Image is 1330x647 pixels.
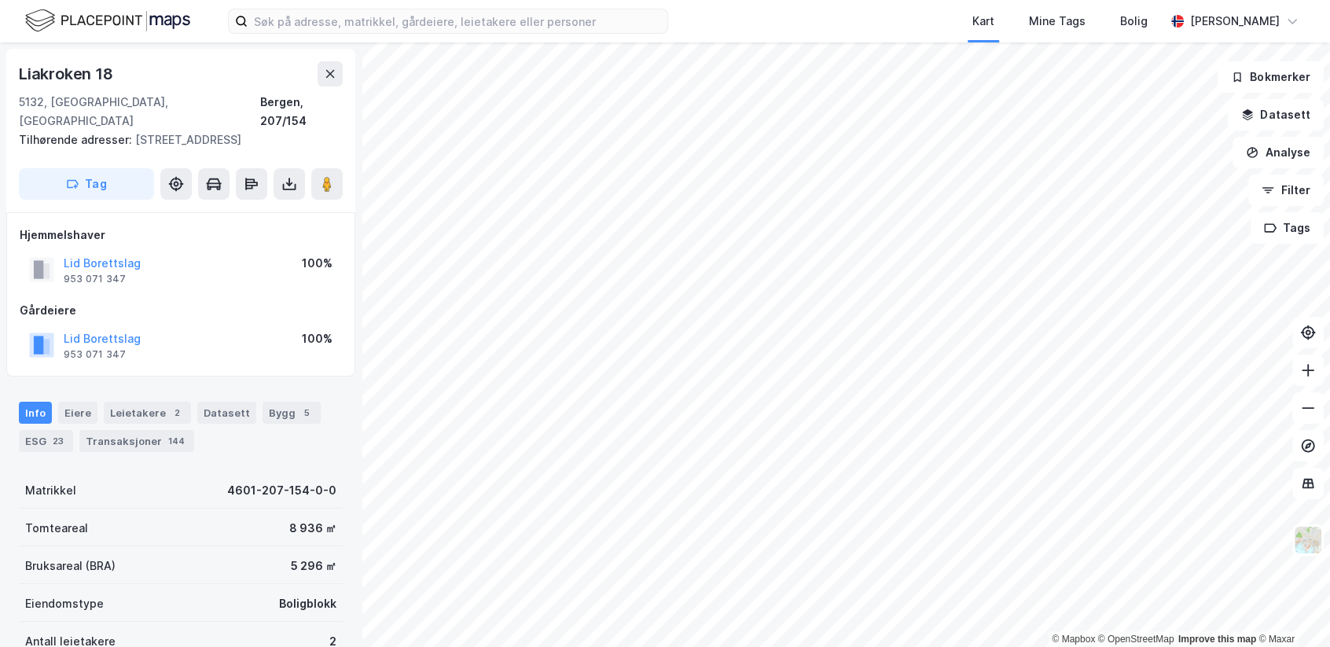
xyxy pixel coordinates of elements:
div: Hjemmelshaver [20,226,342,244]
div: Bergen, 207/154 [260,93,343,131]
div: 953 071 347 [64,348,126,361]
img: logo.f888ab2527a4732fd821a326f86c7f29.svg [25,7,190,35]
div: 953 071 347 [64,273,126,285]
div: Kart [972,12,994,31]
div: Leietakere [104,402,191,424]
button: Tags [1251,212,1324,244]
div: Info [19,402,52,424]
div: Bolig [1120,12,1148,31]
div: Eiendomstype [25,594,104,613]
button: Datasett [1228,99,1324,131]
iframe: Chat Widget [1251,572,1330,647]
a: Improve this map [1178,634,1256,645]
div: 5 296 ㎡ [291,557,336,575]
a: OpenStreetMap [1098,634,1174,645]
div: Bruksareal (BRA) [25,557,116,575]
button: Bokmerker [1218,61,1324,93]
div: [PERSON_NAME] [1190,12,1280,31]
input: Søk på adresse, matrikkel, gårdeiere, leietakere eller personer [248,9,667,33]
div: Transaksjoner [79,430,194,452]
div: 5 [299,405,314,421]
div: Tomteareal [25,519,88,538]
div: Liakroken 18 [19,61,116,86]
div: Boligblokk [279,594,336,613]
span: Tilhørende adresser: [19,133,135,146]
div: Kontrollprogram for chat [1251,572,1330,647]
div: ESG [19,430,73,452]
div: 2 [169,405,185,421]
div: 8 936 ㎡ [289,519,336,538]
div: 5132, [GEOGRAPHIC_DATA], [GEOGRAPHIC_DATA] [19,93,260,131]
div: 4601-207-154-0-0 [227,481,336,500]
button: Analyse [1233,137,1324,168]
div: Datasett [197,402,256,424]
div: 23 [50,433,67,449]
button: Tag [19,168,154,200]
div: [STREET_ADDRESS] [19,131,330,149]
div: Bygg [263,402,321,424]
button: Filter [1248,175,1324,206]
div: 100% [302,254,332,273]
a: Mapbox [1052,634,1095,645]
div: Gårdeiere [20,301,342,320]
div: 100% [302,329,332,348]
div: Mine Tags [1029,12,1086,31]
div: 144 [165,433,188,449]
img: Z [1293,525,1323,555]
div: Eiere [58,402,97,424]
div: Matrikkel [25,481,76,500]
